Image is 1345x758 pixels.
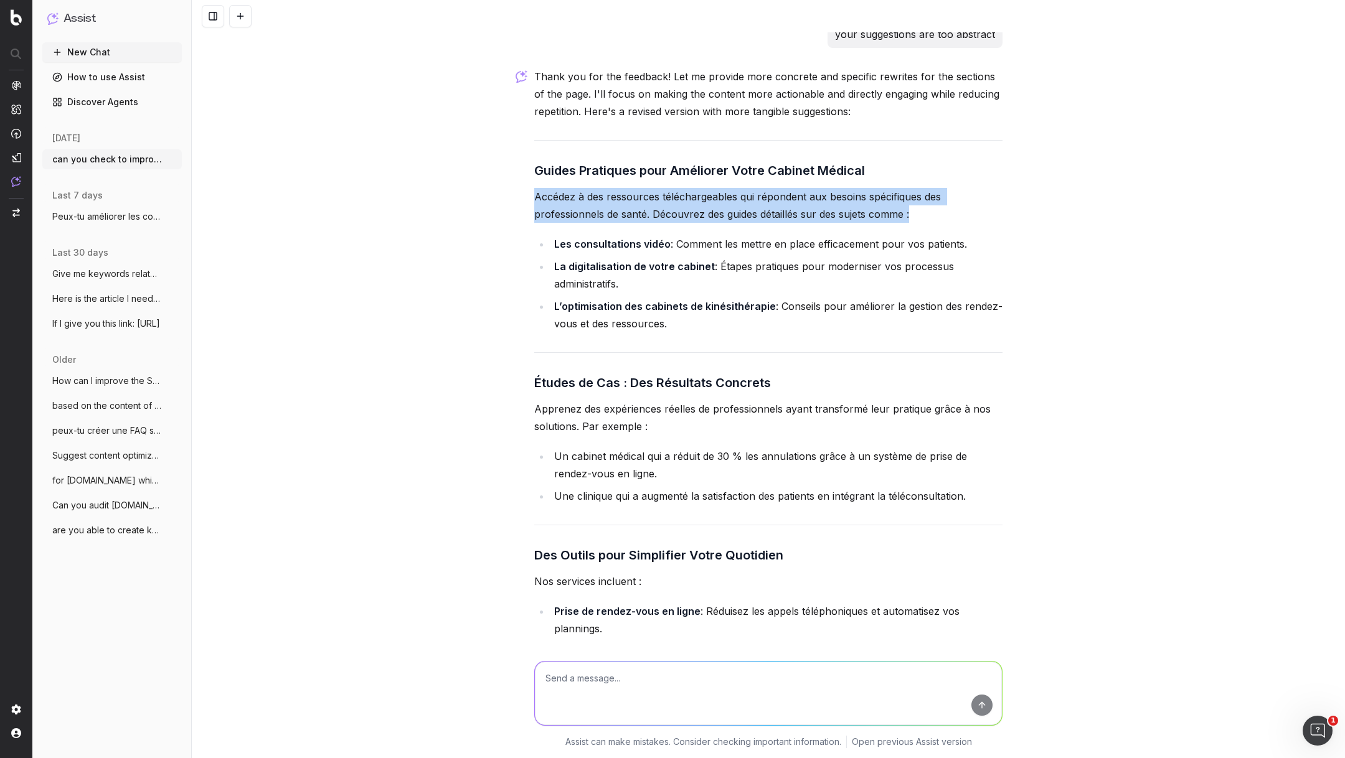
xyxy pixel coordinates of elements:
[52,353,76,366] span: older
[550,642,1003,660] li: : Gagnez du temps avec des outils simples et conformes.
[835,26,995,43] p: your suggestions are too abstract
[550,602,1003,637] li: : Réduisez les appels téléphoniques et automatisez vos plannings.
[52,474,162,487] span: for [DOMAIN_NAME] which is our B2B
[11,728,21,738] img: My account
[52,246,108,259] span: last 30 days
[11,128,21,139] img: Activation
[42,289,182,309] button: Here is the article I need you to optimi
[852,736,972,748] a: Open previous Assist version
[534,373,1003,393] h3: Études de Cas : Des Résultats Concrets
[42,446,182,466] button: Suggest content optimization and keyword
[554,260,715,273] strong: La digitalisation de votre cabinet
[565,736,841,748] p: Assist can make mistakes. Consider checking important information.
[52,449,162,462] span: Suggest content optimization and keyword
[52,132,80,144] span: [DATE]
[550,258,1003,292] li: : Étapes pratiques pour moderniser vos processus administratifs.
[52,424,162,437] span: peux-tu créer une FAQ sur Gestion des re
[12,208,20,217] img: Switch project
[1328,716,1338,726] span: 1
[550,447,1003,482] li: Un cabinet médical qui a réduit de 30 % les annulations grâce à un système de prise de rendez-vou...
[534,573,1003,590] p: Nos services incluent :
[11,9,22,26] img: Botify logo
[42,470,182,490] button: for [DOMAIN_NAME] which is our B2B
[52,499,162,512] span: Can you audit [DOMAIN_NAME] in terms of
[554,605,701,617] strong: Prise de rendez-vous en ligne
[42,149,182,169] button: can you check to improve the wording on
[42,495,182,515] button: Can you audit [DOMAIN_NAME] in terms of
[11,152,21,162] img: Studio
[42,314,182,334] button: If I give you this link: [URL]
[554,645,667,657] strong: Facturation numérique
[42,42,182,62] button: New Chat
[42,520,182,540] button: are you able to create keywords group fo
[550,297,1003,332] li: : Conseils pour améliorer la gestion des rendez-vous et des ressources.
[52,292,162,305] span: Here is the article I need you to optimi
[52,375,162,387] span: How can I improve the SEO of this page?
[52,524,162,536] span: are you able to create keywords group fo
[47,10,177,27] button: Assist
[52,268,162,280] span: Give me keywords related to moving a med
[52,400,162,412] span: based on the content of this page showca
[52,153,162,166] span: can you check to improve the wording on
[516,70,527,83] img: Botify assist logo
[11,104,21,115] img: Intelligence
[64,10,96,27] h1: Assist
[11,176,21,187] img: Assist
[550,235,1003,253] li: : Comment les mettre en place efficacement pour vos patients.
[42,67,182,87] a: How to use Assist
[534,68,1003,120] p: Thank you for the feedback! Let me provide more concrete and specific rewrites for the sections o...
[1303,716,1333,746] iframe: Intercom live chat
[534,161,1003,180] h3: Guides Pratiques pour Améliorer Votre Cabinet Médical
[47,12,59,24] img: Assist
[554,238,671,250] strong: Les consultations vidéo
[550,487,1003,505] li: Une clinique qui a augmenté la satisfaction des patients en intégrant la téléconsultation.
[42,396,182,416] button: based on the content of this page showca
[42,371,182,391] button: How can I improve the SEO of this page?
[534,545,1003,565] h3: Des Outils pour Simplifier Votre Quotidien
[11,80,21,90] img: Analytics
[42,207,182,227] button: Peux-tu améliorer les contenus que je va
[554,300,776,312] strong: L’optimisation des cabinets de kinésithérapie
[534,400,1003,435] p: Apprenez des expériences réelles de professionnels ayant transformé leur pratique grâce à nos sol...
[42,92,182,112] a: Discover Agents
[11,704,21,714] img: Setting
[52,189,103,202] span: last 7 days
[534,188,1003,223] p: Accédez à des ressources téléchargeables qui répondent aux besoins spécifiques des professionnels...
[42,264,182,284] button: Give me keywords related to moving a med
[52,317,160,330] span: If I give you this link: [URL]
[42,421,182,441] button: peux-tu créer une FAQ sur Gestion des re
[52,210,162,223] span: Peux-tu améliorer les contenus que je va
